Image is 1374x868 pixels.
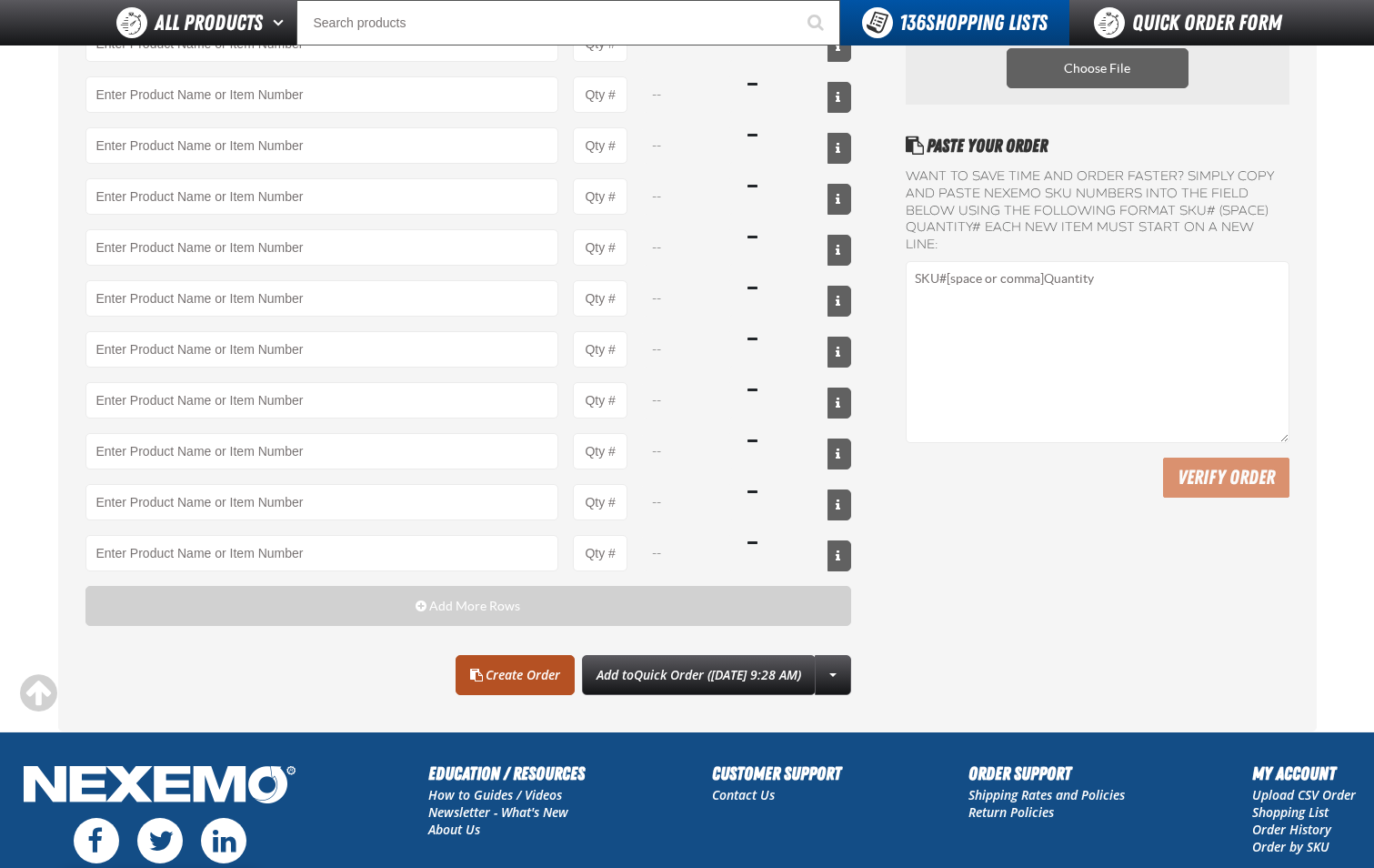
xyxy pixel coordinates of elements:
[85,433,559,469] : Product
[85,76,559,113] : Product
[827,540,851,571] button: View All Prices
[85,586,852,626] button: Add More Rows
[85,127,559,164] : Product
[573,484,627,520] input: Product Quantity
[899,10,926,35] strong: 136
[827,337,851,368] button: View All Prices
[827,439,851,469] button: View All Prices
[1252,803,1329,821] a: Shopping List
[827,388,851,419] button: View All Prices
[634,666,801,683] span: Quick Order ([DATE] 9:28 AM)
[1007,48,1188,88] label: Choose CSV, XLSX or ODS file to import multiple products. Opens a popup
[428,760,585,787] h2: Education / Resources
[1252,760,1356,787] h2: My Account
[85,331,559,368] : Product
[815,655,851,695] a: More Actions
[906,168,1289,254] label: Want to save time and order faster? Simply copy and paste NEXEMO SKU numbers into the field below...
[899,10,1048,35] span: Shopping Lists
[1252,786,1356,803] a: Upload CSV Order
[827,286,851,317] button: View All Prices
[85,178,559,215] : Product
[573,280,627,317] input: Product Quantity
[573,433,627,469] input: Product Quantity
[968,803,1054,821] a: Return Policies
[906,132,1289,159] h2: Paste Your Order
[428,821,480,838] a: About Us
[456,655,575,695] a: Create Order
[712,786,775,803] a: Contact Us
[429,599,520,613] span: Add More Rows
[155,6,263,39] span: All Products
[573,178,627,215] input: Product Quantity
[85,382,559,419] : Product
[85,229,559,266] : Product
[18,760,301,813] img: Nexemo Logo
[85,484,559,520] : Product
[573,229,627,266] input: Product Quantity
[827,31,851,62] button: View All Prices
[573,331,627,368] input: Product Quantity
[428,803,568,821] a: Newsletter - What's New
[573,535,627,571] input: Product Quantity
[18,673,58,713] div: Scroll to the top
[712,760,841,787] h2: Customer Support
[85,280,559,317] : Product
[1252,821,1331,838] a: Order History
[597,666,801,683] span: Add to
[428,786,562,803] a: How to Guides / Videos
[1252,838,1329,855] a: Order by SKU
[582,655,816,695] button: Add toQuick Order ([DATE] 9:28 AM)
[573,76,627,113] input: Product Quantity
[827,235,851,266] button: View All Prices
[827,133,851,164] button: View All Prices
[573,382,627,419] input: Product Quantity
[827,184,851,215] button: View All Prices
[827,490,851,520] button: View All Prices
[573,127,627,164] input: Product Quantity
[85,535,559,571] : Product
[968,760,1125,787] h2: Order Support
[827,82,851,113] button: View All Prices
[968,786,1125,803] a: Shipping Rates and Policies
